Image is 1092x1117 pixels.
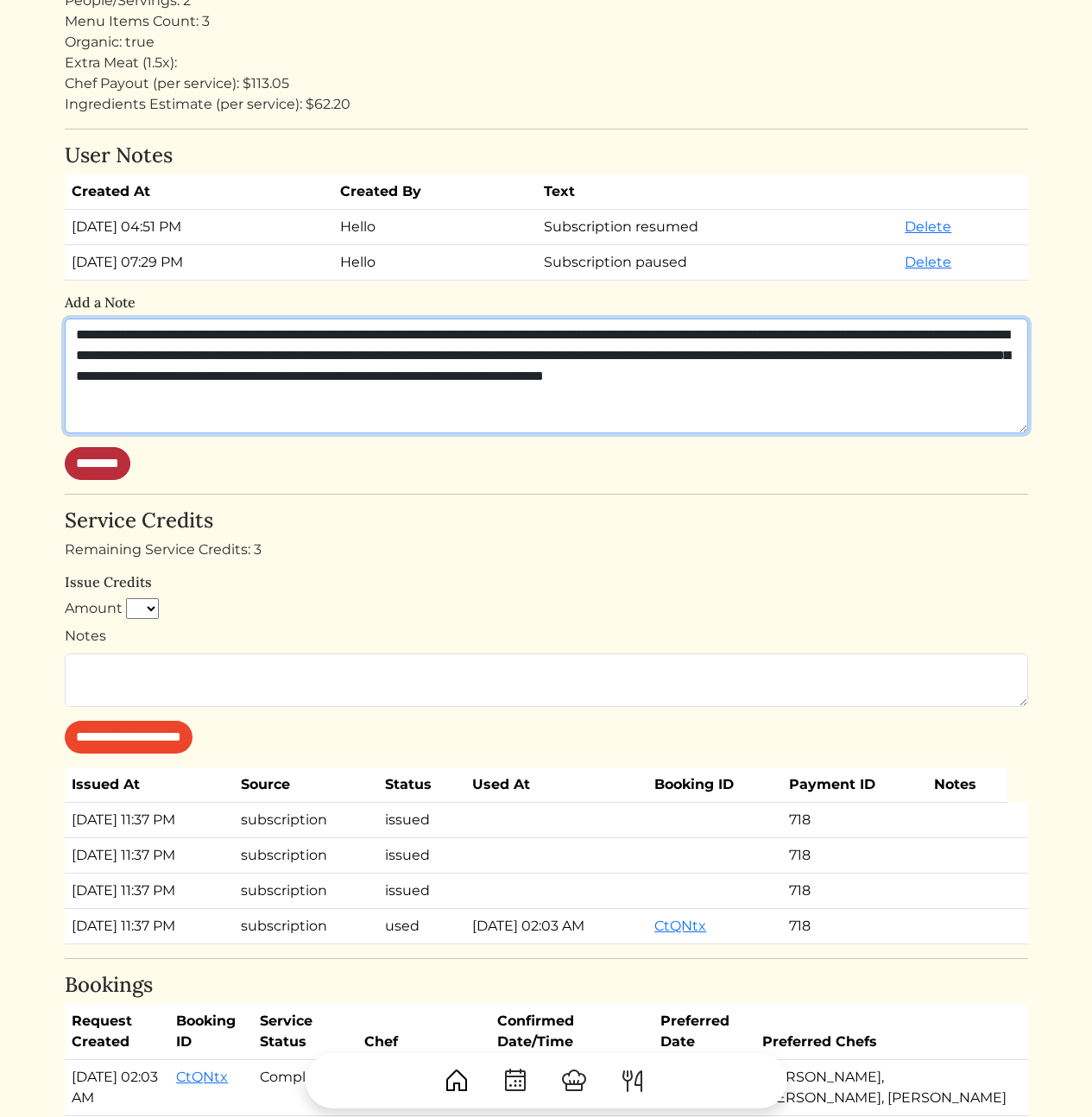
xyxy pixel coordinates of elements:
td: subscription [234,908,378,943]
td: [DATE] 11:37 PM [65,802,234,837]
th: Status [378,767,465,803]
img: CalendarDots-5bcf9d9080389f2a281d69619e1c85352834be518fbc73d9501aef674afc0d57.svg [502,1067,529,1095]
div: Organic: true [65,32,1028,53]
th: Request Created [65,1004,170,1060]
div: Chef Payout (per service): $113.05 [65,73,1028,94]
h4: Bookings [65,973,1028,998]
th: Booking ID [647,767,782,803]
td: 718 [782,802,926,837]
td: Subscription paused [537,245,899,281]
th: Preferred Chefs [755,1004,1013,1060]
th: Notes [927,767,1008,803]
td: 718 [782,908,926,943]
img: House-9bf13187bcbb5817f509fe5e7408150f90897510c4275e13d0d5fca38e0b5951.svg [443,1067,470,1095]
td: Hello [333,245,537,281]
th: Used At [465,767,647,803]
h6: Issue Credits [65,574,1028,590]
a: Delete [905,218,951,235]
th: Payment ID [782,767,926,803]
td: used [378,908,465,943]
h6: Add a Note [65,294,1028,311]
img: ChefHat-a374fb509e4f37eb0702ca99f5f64f3b6956810f32a249b33092029f8484b388.svg [560,1067,588,1095]
td: issued [378,873,465,908]
td: 718 [782,873,926,908]
label: Amount [65,598,123,619]
th: Chef [357,1004,490,1060]
th: Confirmed Date/Time [490,1004,653,1060]
td: Subscription resumed [537,210,899,245]
a: Delete [905,254,951,270]
th: Issued At [65,767,234,803]
th: Preferred Date [653,1004,755,1060]
h4: User Notes [65,143,1028,168]
img: ForkKnife-55491504ffdb50bab0c1e09e7649658475375261d09fd45db06cec23bce548bf.svg [619,1067,647,1095]
td: 718 [782,837,926,873]
td: issued [378,837,465,873]
div: Remaining Service Credits: 3 [65,540,1028,560]
td: [DATE] 02:03 AM [465,908,647,943]
div: Menu Items Count: 3 [65,11,1028,32]
td: subscription [234,802,378,837]
th: Created At [65,174,333,210]
th: Text [537,174,899,210]
td: [DATE] 11:37 PM [65,873,234,908]
td: subscription [234,873,378,908]
td: subscription [234,837,378,873]
div: Extra Meat (1.5x): [65,53,1028,73]
div: Ingredients Estimate (per service): $62.20 [65,94,1028,115]
th: Source [234,767,378,803]
td: [DATE] 11:37 PM [65,837,234,873]
label: Notes [65,626,106,647]
th: Booking ID [169,1004,252,1060]
th: Created By [333,174,537,210]
td: [DATE] 11:37 PM [65,908,234,943]
td: [DATE] 07:29 PM [65,245,333,281]
td: Hello [333,210,537,245]
td: [DATE] 04:51 PM [65,210,333,245]
td: issued [378,802,465,837]
th: Service Status [253,1004,357,1060]
a: CtQNtx [654,918,706,934]
h4: Service Credits [65,508,1028,533]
